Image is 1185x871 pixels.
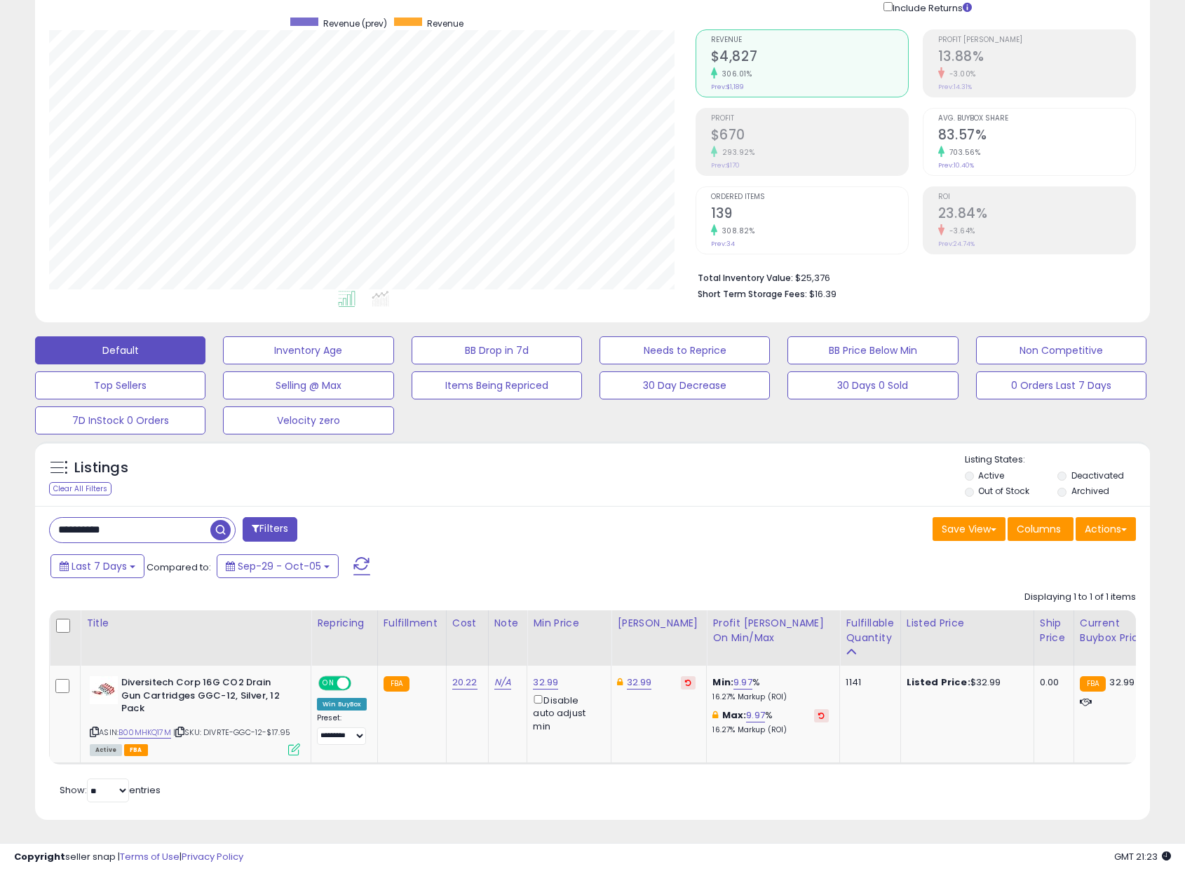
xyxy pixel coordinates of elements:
h5: Listings [74,458,128,478]
div: Displaying 1 to 1 of 1 items [1024,591,1136,604]
button: 0 Orders Last 7 Days [976,371,1146,399]
strong: Copyright [14,850,65,863]
small: Prev: $1,189 [711,83,744,91]
label: Out of Stock [978,485,1029,497]
button: Filters [243,517,297,542]
span: ROI [938,193,1135,201]
span: Sep-29 - Oct-05 [238,559,321,573]
div: Profit [PERSON_NAME] on Min/Max [712,616,834,645]
label: Active [978,469,1004,481]
span: Revenue (prev) [323,18,387,29]
span: Profit [PERSON_NAME] [938,36,1135,44]
div: Min Price [533,616,605,631]
h2: 13.88% [938,48,1135,67]
p: 16.27% Markup (ROI) [712,725,829,735]
div: [PERSON_NAME] [617,616,700,631]
span: FBA [124,744,148,756]
small: -3.64% [944,226,975,236]
div: Repricing [317,616,372,631]
span: ON [320,678,337,690]
span: Profit [711,115,908,123]
div: Current Buybox Price [1080,616,1152,645]
h2: $670 [711,127,908,146]
span: Compared to: [147,561,211,574]
h2: $4,827 [711,48,908,67]
div: Win BuyBox [317,698,367,711]
small: FBA [384,676,409,692]
button: Velocity zero [223,406,393,434]
a: N/A [494,675,511,690]
div: Note [494,616,522,631]
th: The percentage added to the cost of goods (COGS) that forms the calculator for Min & Max prices. [707,610,840,666]
label: Deactivated [1071,469,1124,481]
small: -3.00% [944,69,976,79]
span: OFF [349,678,372,690]
div: Clear All Filters [49,482,111,495]
div: Fulfillable Quantity [846,616,894,645]
button: Non Competitive [976,336,1146,364]
button: 30 Days 0 Sold [787,371,958,399]
span: All listings currently available for purchase on Amazon [90,744,122,756]
b: Diversitech Corp 16G CO2 Drain Gun Cartridges GGC-12, Silver, 12 Pack [121,676,292,719]
button: Needs to Reprice [600,336,770,364]
div: Preset: [317,713,367,745]
li: $25,376 [698,268,1125,285]
a: B00MHKQ17M [118,727,171,739]
span: 2025-10-13 21:23 GMT [1114,850,1171,863]
small: Prev: 24.74% [938,240,975,248]
span: Ordered Items [711,193,908,201]
a: Privacy Policy [182,850,243,863]
button: 7D InStock 0 Orders [35,406,205,434]
div: Cost [452,616,482,631]
button: Top Sellers [35,371,205,399]
b: Min: [712,675,733,689]
a: 20.22 [452,675,478,690]
a: 32.99 [533,675,558,690]
p: Listing States: [965,453,1150,467]
div: Listed Price [907,616,1028,631]
div: % [712,676,829,702]
h2: 139 [711,205,908,224]
b: Max: [722,708,747,722]
span: Last 7 Days [72,559,127,573]
a: 9.97 [746,708,765,722]
small: 308.82% [717,226,755,236]
div: % [712,709,829,735]
button: Last 7 Days [50,554,144,578]
label: Archived [1071,485,1109,497]
div: 0.00 [1040,676,1063,689]
a: 9.97 [733,675,752,690]
div: Fulfillment [384,616,440,631]
div: $32.99 [907,676,1023,689]
span: 32.99 [1109,675,1135,689]
div: Disable auto adjust min [533,692,600,733]
span: $16.39 [809,287,837,301]
a: Terms of Use [120,850,180,863]
button: Sep-29 - Oct-05 [217,554,339,578]
small: 306.01% [717,69,752,79]
b: Short Term Storage Fees: [698,288,807,300]
div: Title [86,616,305,631]
span: Revenue [427,18,463,29]
b: Listed Price: [907,675,970,689]
a: 32.99 [627,675,652,690]
button: Default [35,336,205,364]
span: Show: entries [60,783,161,797]
button: Columns [1008,517,1074,541]
p: 16.27% Markup (ROI) [712,692,829,702]
small: FBA [1080,676,1106,692]
small: Prev: 34 [711,240,735,248]
span: | SKU: DIVRTE-GGC-12-$17.95 [173,727,291,738]
div: seller snap | | [14,851,243,864]
small: Prev: 14.31% [938,83,972,91]
button: Selling @ Max [223,371,393,399]
b: Total Inventory Value: [698,272,793,284]
div: ASIN: [90,676,300,754]
div: 1141 [846,676,889,689]
button: Inventory Age [223,336,393,364]
small: 703.56% [944,147,981,158]
button: BB Drop in 7d [412,336,582,364]
small: 293.92% [717,147,755,158]
button: Items Being Repriced [412,371,582,399]
span: Columns [1017,522,1061,536]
